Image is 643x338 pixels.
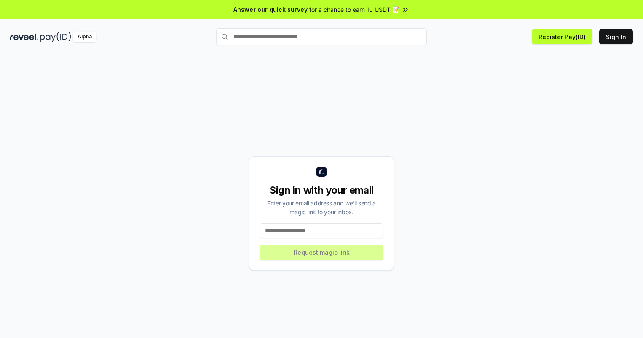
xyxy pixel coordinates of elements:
div: Enter your email address and we’ll send a magic link to your inbox. [260,199,383,216]
img: reveel_dark [10,32,38,42]
span: Answer our quick survey [233,5,308,14]
img: pay_id [40,32,71,42]
img: logo_small [316,167,327,177]
button: Sign In [599,29,633,44]
div: Sign in with your email [260,184,383,197]
div: Alpha [73,32,96,42]
button: Register Pay(ID) [532,29,592,44]
span: for a chance to earn 10 USDT 📝 [309,5,399,14]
